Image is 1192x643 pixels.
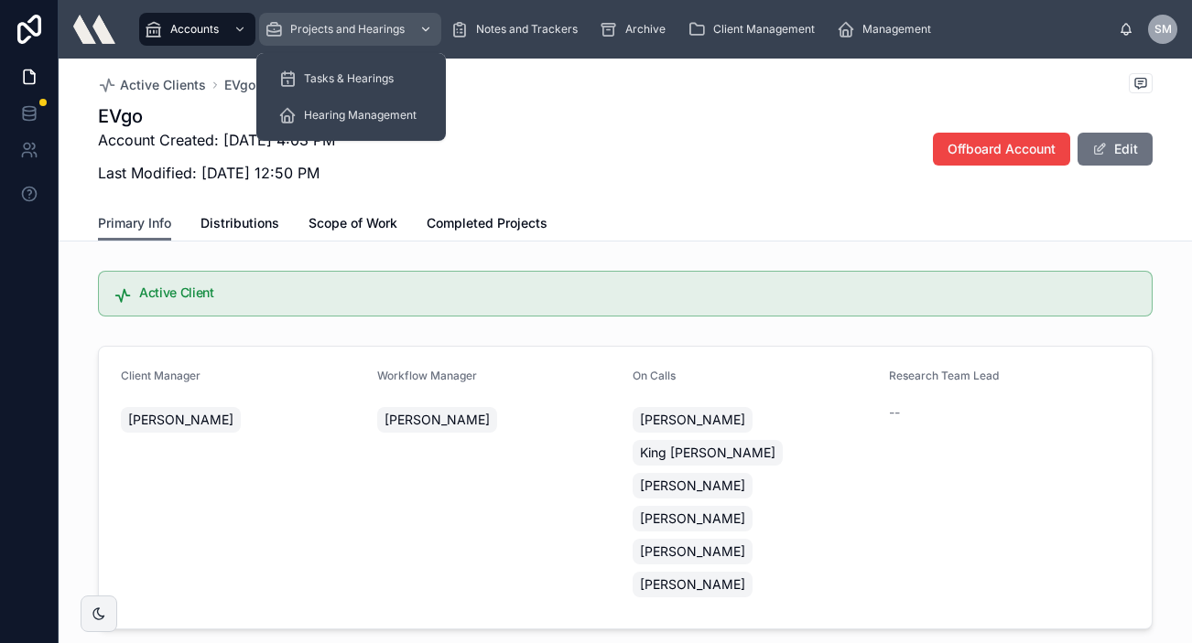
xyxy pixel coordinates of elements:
[682,13,828,46] a: Client Management
[862,22,931,37] span: Management
[1154,22,1172,37] span: SM
[259,13,441,46] a: Projects and Hearings
[98,103,335,129] h1: EVgo
[139,286,1137,299] h5: Active Client
[128,411,233,429] span: [PERSON_NAME]
[640,444,775,462] span: King [PERSON_NAME]
[385,411,490,429] span: [PERSON_NAME]
[200,214,279,232] span: Distributions
[889,369,999,382] span: Research Team Lead
[633,369,676,382] span: On Calls
[309,207,397,243] a: Scope of Work
[948,140,1056,158] span: Offboard Account
[640,411,745,429] span: [PERSON_NAME]
[98,207,171,241] a: Primary Info
[98,76,206,94] a: Active Clients
[200,207,279,243] a: Distributions
[120,76,206,94] span: Active Clients
[640,509,745,528] span: [PERSON_NAME]
[73,15,115,44] img: App logo
[224,76,255,94] a: EVgo
[427,207,547,243] a: Completed Projects
[267,62,435,95] a: Tasks & Hearings
[377,369,477,382] span: Workflow Manager
[290,22,405,37] span: Projects and Hearings
[713,22,815,37] span: Client Management
[445,13,591,46] a: Notes and Trackers
[625,22,666,37] span: Archive
[304,108,417,123] span: Hearing Management
[130,9,1119,49] div: scrollable content
[98,162,335,184] p: Last Modified: [DATE] 12:50 PM
[427,214,547,232] span: Completed Projects
[640,575,745,594] span: [PERSON_NAME]
[640,477,745,495] span: [PERSON_NAME]
[889,403,900,422] span: --
[476,22,578,37] span: Notes and Trackers
[98,214,171,232] span: Primary Info
[139,13,255,46] a: Accounts
[304,71,394,86] span: Tasks & Hearings
[170,22,219,37] span: Accounts
[267,99,435,132] a: Hearing Management
[98,129,335,151] p: Account Created: [DATE] 4:03 PM
[831,13,944,46] a: Management
[933,133,1070,166] button: Offboard Account
[594,13,678,46] a: Archive
[309,214,397,232] span: Scope of Work
[121,369,200,382] span: Client Manager
[640,542,745,561] span: [PERSON_NAME]
[1078,133,1153,166] button: Edit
